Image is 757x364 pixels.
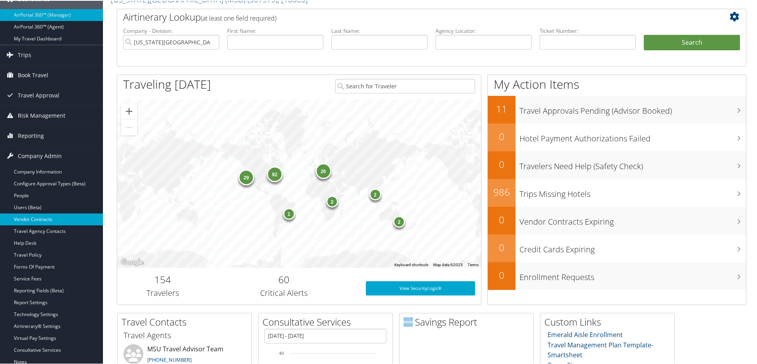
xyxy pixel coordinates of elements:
[488,212,515,226] h2: 0
[488,185,515,198] h2: 986
[519,156,746,171] h3: Travelers Need Help (Safety Check)
[488,123,746,151] a: 0Hotel Payment Authorizations Failed
[121,103,137,118] button: Zoom in
[488,95,746,123] a: 11Travel Approvals Pending (Advisor Booked)
[393,215,405,227] div: 2
[214,287,354,298] h3: Critical Alerts
[488,151,746,178] a: 0Travelers Need Help (Safety Check)
[121,119,137,135] button: Zoom out
[123,272,202,286] h2: 154
[548,340,653,359] a: Travel Management Plan Template- Smartsheet
[544,314,674,328] h2: Custom Links
[262,314,392,328] h2: Consultative Services
[488,157,515,170] h2: 0
[488,75,746,92] h1: My Action Items
[488,206,746,234] a: 0Vendor Contracts Expiring
[123,287,202,298] h3: Travelers
[326,194,338,206] div: 2
[147,355,192,362] a: [PHONE_NUMBER]
[123,75,211,92] h1: Traveling [DATE]
[519,267,746,282] h3: Enrollment Requests
[124,329,245,340] h3: Travel Agents
[122,314,251,328] h2: Travel Contacts
[488,178,746,206] a: 986Trips Missing Hotels
[468,262,479,266] a: Terms (opens in new tab)
[366,280,475,295] a: View SecurityLogic®
[519,212,746,227] h3: Vendor Contracts Expiring
[519,101,746,116] h3: Travel Approvals Pending (Advisor Booked)
[488,261,746,289] a: 0Enrollment Requests
[548,330,623,338] a: Emerald Aisle Enrollment
[331,26,428,34] label: Last Name:
[201,13,276,22] span: (at least one field required)
[403,316,413,326] img: domo-logo.png
[335,78,475,93] input: Search for Traveler
[214,272,354,286] h2: 60
[18,44,31,64] span: Trips
[488,129,515,143] h2: 0
[488,101,515,115] h2: 11
[18,125,44,145] span: Reporting
[238,169,254,185] div: 29
[433,262,463,266] span: Map data ©2025
[488,234,746,261] a: 0Credit Cards Expiring
[436,26,532,34] label: Agency Locator:
[227,26,323,34] label: First Name:
[123,10,688,23] h2: Airtinerary Lookup
[403,314,533,328] h2: Savings Report
[279,350,284,355] tspan: 40
[488,268,515,281] h2: 0
[540,26,636,34] label: Ticket Number:
[18,65,48,84] span: Book Travel
[369,187,381,199] div: 2
[519,184,746,199] h3: Trips Missing Hotels
[266,165,282,181] div: 92
[18,145,62,165] span: Company Admin
[488,240,515,253] h2: 0
[315,162,331,178] div: 26
[123,26,219,34] label: Company - Division:
[119,257,145,267] a: Open this area in Google Maps (opens a new window)
[644,34,740,50] button: Search
[119,257,145,267] img: Google
[519,239,746,254] h3: Credit Cards Expiring
[283,207,295,219] div: 1
[394,261,428,267] button: Keyboard shortcuts
[18,85,59,105] span: Travel Approval
[18,105,65,125] span: Risk Management
[519,128,746,143] h3: Hotel Payment Authorizations Failed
